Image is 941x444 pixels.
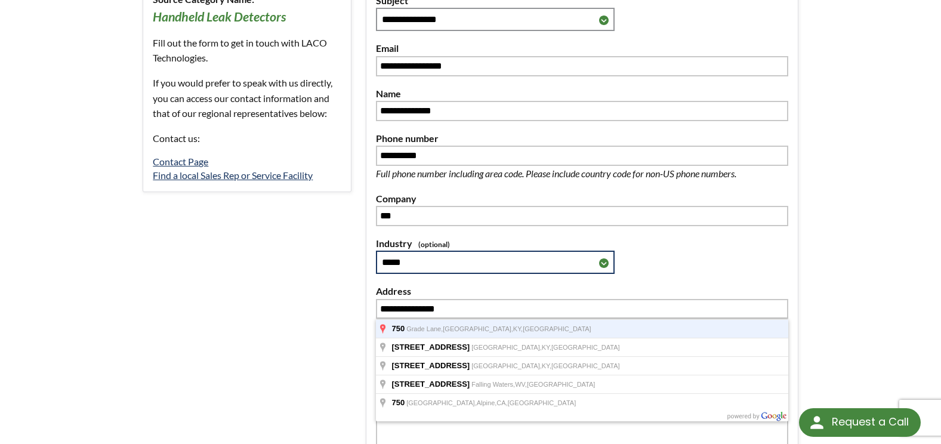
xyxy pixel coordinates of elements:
[376,191,788,206] label: Company
[153,156,208,167] a: Contact Page
[471,362,542,369] span: [GEOGRAPHIC_DATA],
[477,399,497,406] span: Alpine,
[542,362,551,369] span: KY,
[391,361,470,370] span: [STREET_ADDRESS]
[471,381,515,388] span: Falling Waters,
[551,362,620,369] span: [GEOGRAPHIC_DATA]
[153,75,341,121] p: If you would prefer to speak with us directly, you can access our contact information and that of...
[376,41,788,56] label: Email
[471,344,542,351] span: [GEOGRAPHIC_DATA],
[391,324,405,333] span: 750
[153,131,341,146] p: Contact us:
[376,131,788,146] label: Phone number
[376,86,788,101] label: Name
[153,35,341,66] p: Fill out the form to get in touch with LACO Technologies.
[391,380,470,388] span: [STREET_ADDRESS]
[406,325,443,332] span: Grade Lane,
[551,344,620,351] span: [GEOGRAPHIC_DATA]
[376,166,776,181] p: Full phone number including area code. Please include country code for non-US phone numbers.
[513,325,523,332] span: KY,
[799,408,921,437] div: Request a Call
[832,408,909,436] div: Request a Call
[807,413,826,432] img: round button
[527,381,596,388] span: [GEOGRAPHIC_DATA]
[153,9,341,26] h3: Handheld Leak Detectors
[376,283,788,299] label: Address
[542,344,551,351] span: KY,
[391,343,470,351] span: [STREET_ADDRESS]
[508,399,576,406] span: [GEOGRAPHIC_DATA]
[406,399,477,406] span: [GEOGRAPHIC_DATA],
[496,399,507,406] span: CA,
[153,169,313,181] a: Find a local Sales Rep or Service Facility
[443,325,513,332] span: [GEOGRAPHIC_DATA],
[515,381,527,388] span: WV,
[391,398,405,407] span: 750
[523,325,591,332] span: [GEOGRAPHIC_DATA]
[376,236,788,251] label: Industry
